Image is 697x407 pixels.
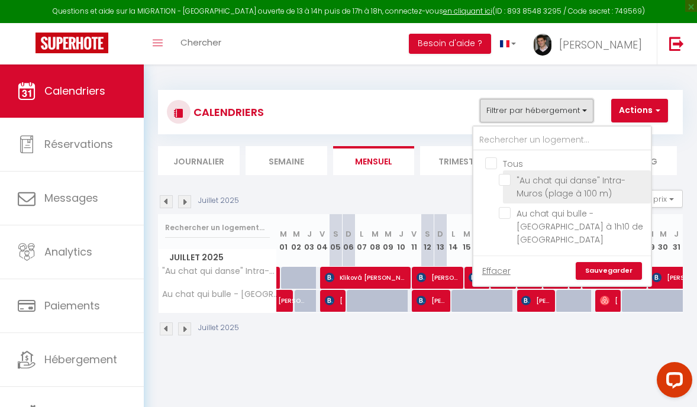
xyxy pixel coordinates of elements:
abbr: L [451,228,455,240]
th: 14 [447,214,460,267]
span: [PERSON_NAME] [417,289,447,312]
span: Réservations [44,137,113,151]
th: 07 [355,214,368,267]
span: [PERSON_NAME] [417,266,460,289]
span: [PERSON_NAME] [469,266,486,289]
span: Analytics [44,244,92,259]
button: Besoin d'aide ? [409,34,491,54]
button: Actions [611,99,668,122]
span: Messages [44,190,98,205]
li: Mensuel [333,146,415,175]
abbr: S [425,228,430,240]
span: Hébergement [44,352,117,367]
abbr: M [280,228,287,240]
div: Filtrer par hébergement [472,125,652,287]
span: "Au chat qui danse" Intra-Muros (plage à 100 m) [160,267,279,276]
th: 30 [657,214,670,267]
th: 10 [395,214,408,267]
h3: CALENDRIERS [191,99,264,125]
span: [PERSON_NAME] [278,283,305,306]
a: Sauvegarder [576,262,642,280]
abbr: M [660,228,667,240]
abbr: J [399,228,404,240]
span: Calendriers [44,83,105,98]
th: 08 [368,214,381,267]
abbr: V [320,228,325,240]
span: [PERSON_NAME] [521,289,551,312]
a: Effacer [482,264,511,277]
abbr: D [437,228,443,240]
a: en cliquant ici [443,6,492,16]
span: [PERSON_NAME] [559,37,642,52]
li: Trimestre [420,146,502,175]
abbr: S [333,228,338,240]
span: Kliková [PERSON_NAME] [325,266,407,289]
abbr: D [346,228,351,240]
abbr: J [307,228,312,240]
abbr: J [674,228,679,240]
abbr: M [463,228,470,240]
input: Rechercher un logement... [165,217,270,238]
span: Au chat qui bulle - [GEOGRAPHIC_DATA] à 1h10 de [GEOGRAPHIC_DATA] [160,290,279,299]
a: [PERSON_NAME] [272,290,285,312]
abbr: M [372,228,379,240]
abbr: V [411,228,417,240]
th: 12 [421,214,434,267]
th: 04 [316,214,329,267]
abbr: L [360,228,363,240]
p: Juillet 2025 [198,195,239,206]
a: ... [PERSON_NAME] [525,23,657,64]
th: 09 [382,214,395,267]
th: 13 [434,214,447,267]
th: 11 [408,214,421,267]
img: ... [534,34,551,56]
th: 05 [329,214,342,267]
button: Filtrer par hébergement [480,99,593,122]
th: 06 [342,214,355,267]
li: Semaine [246,146,327,175]
abbr: M [293,228,300,240]
span: Au chat qui bulle - [GEOGRAPHIC_DATA] à 1h10 de [GEOGRAPHIC_DATA] [517,208,643,246]
span: "Au chat qui danse" Intra-Muros (plage à 100 m) [517,175,625,199]
img: Super Booking [36,33,108,53]
abbr: M [385,228,392,240]
th: 15 [460,214,473,267]
span: [PERSON_NAME] [325,289,342,312]
span: Juillet 2025 [159,249,276,266]
span: Chercher [180,36,221,49]
th: 31 [670,214,683,267]
th: 01 [277,214,290,267]
span: [PERSON_NAME] [600,289,617,312]
span: Paiements [44,298,100,313]
input: Rechercher un logement... [473,130,651,151]
iframe: LiveChat chat widget [647,357,697,407]
a: Chercher [172,23,230,64]
th: 03 [303,214,316,267]
p: Juillet 2025 [198,322,239,334]
th: 02 [290,214,303,267]
li: Journalier [158,146,240,175]
img: logout [669,36,684,51]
